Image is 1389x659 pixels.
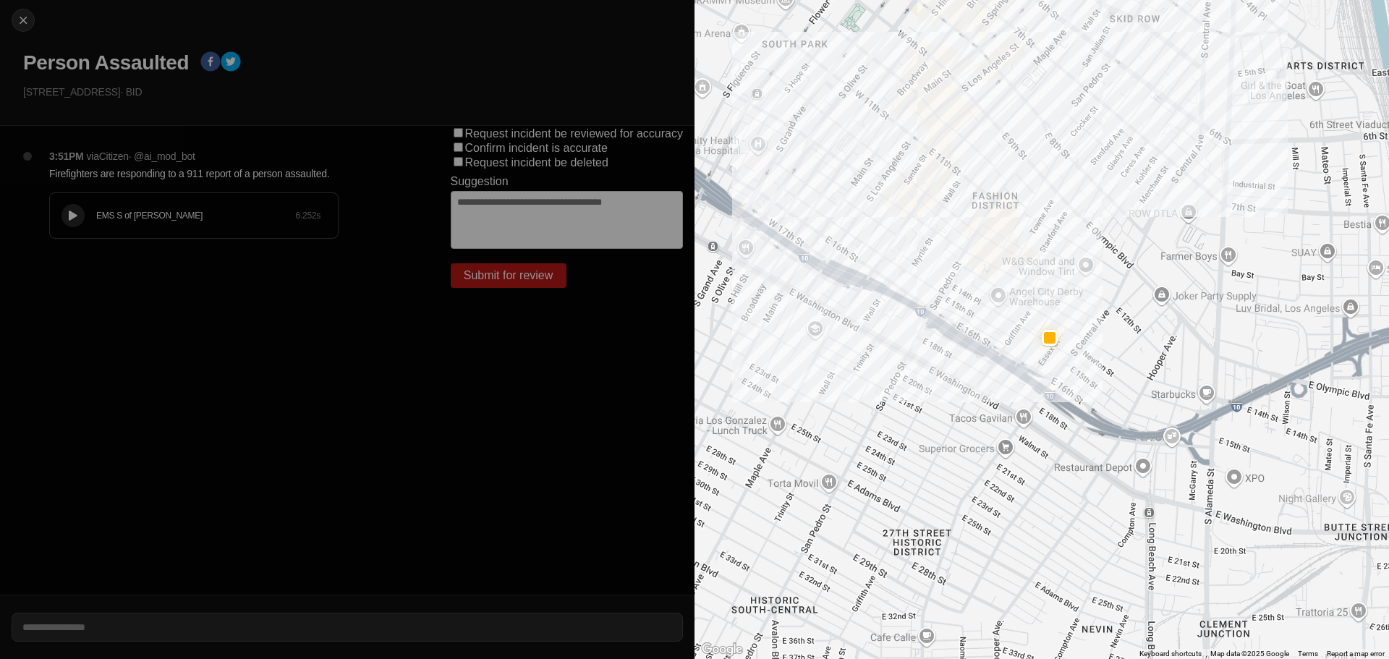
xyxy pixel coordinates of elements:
p: 3:51PM [49,149,84,163]
div: 6.252 s [295,210,320,221]
p: Firefighters are responding to a 911 report of a person assaulted. [49,166,393,181]
img: Google [698,640,746,659]
span: Map data ©2025 Google [1210,650,1289,658]
label: Request incident be reviewed for accuracy [465,127,684,140]
p: [STREET_ADDRESS] · BID [23,85,683,99]
a: Open this area in Google Maps (opens a new window) [698,640,746,659]
label: Request incident be deleted [465,156,608,169]
button: facebook [200,51,221,75]
button: twitter [221,51,241,75]
button: Keyboard shortcuts [1139,649,1202,659]
h1: Person Assaulted [23,50,189,76]
button: cancel [12,9,35,32]
p: via Citizen · @ ai_mod_bot [87,149,195,163]
div: EMS S of [PERSON_NAME] [96,210,295,221]
a: Terms (opens in new tab) [1298,650,1318,658]
button: Submit for review [451,263,566,288]
a: Report a map error [1327,650,1385,658]
label: Confirm incident is accurate [465,142,608,154]
img: cancel [16,13,30,27]
label: Suggestion [451,175,509,188]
